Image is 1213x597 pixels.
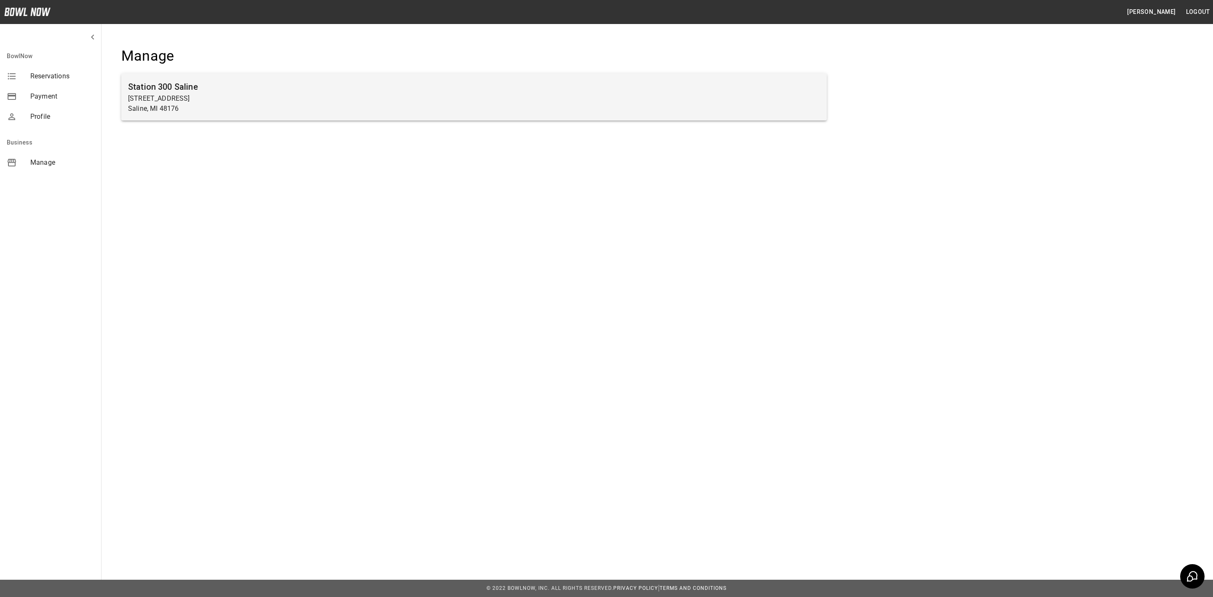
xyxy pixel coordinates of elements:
[4,8,51,16] img: logo
[30,158,94,168] span: Manage
[128,94,820,104] p: [STREET_ADDRESS]
[1183,4,1213,20] button: Logout
[30,112,94,122] span: Profile
[660,585,727,591] a: Terms and Conditions
[486,585,613,591] span: © 2022 BowlNow, Inc. All Rights Reserved.
[128,104,820,114] p: Saline, MI 48176
[30,91,94,102] span: Payment
[1124,4,1179,20] button: [PERSON_NAME]
[121,47,827,65] h4: Manage
[30,71,94,81] span: Reservations
[128,80,820,94] h6: Station 300 Saline
[613,585,658,591] a: Privacy Policy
